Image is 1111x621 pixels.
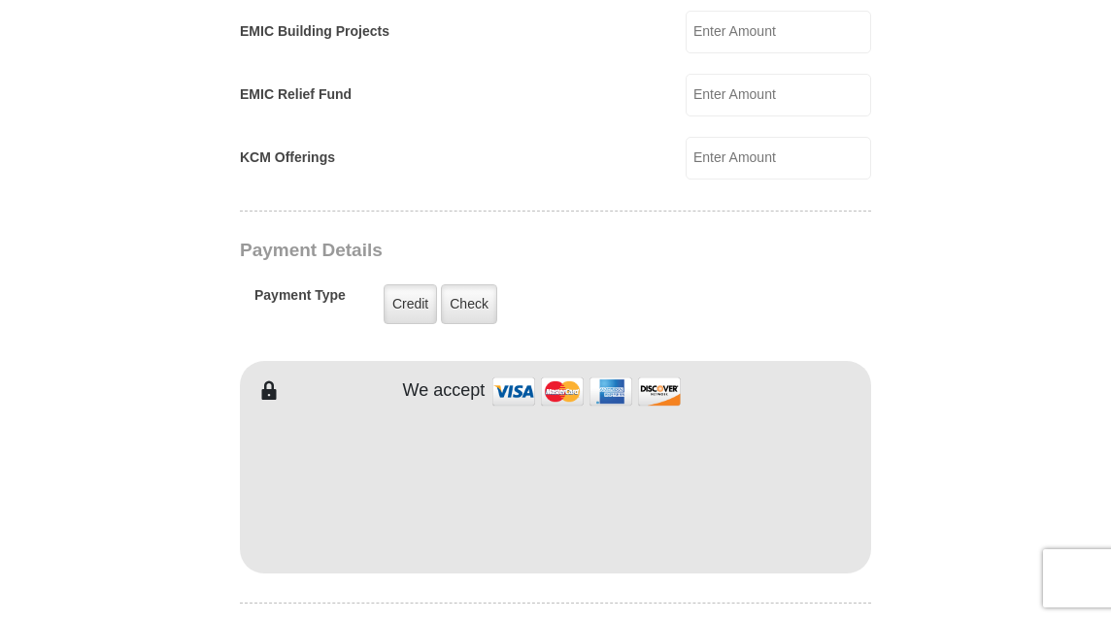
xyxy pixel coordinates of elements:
label: Check [441,284,497,324]
label: EMIC Relief Fund [240,84,352,105]
h3: Payment Details [240,240,735,262]
input: Enter Amount [686,137,871,180]
img: credit cards accepted [489,371,684,412]
h5: Payment Type [254,287,346,313]
label: Credit [384,284,437,324]
input: Enter Amount [686,74,871,116]
h4: We accept [403,380,486,402]
label: KCM Offerings [240,147,335,168]
input: Enter Amount [686,11,871,53]
label: EMIC Building Projects [240,21,389,42]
